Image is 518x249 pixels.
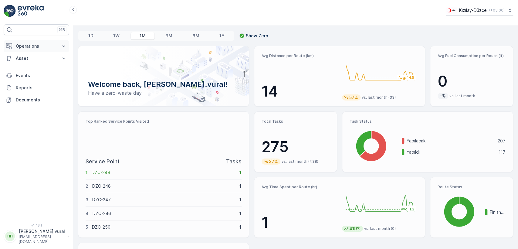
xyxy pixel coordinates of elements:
[4,70,69,82] a: Events
[86,119,242,124] p: Top Ranked Service Points Visited
[165,33,172,39] p: 3M
[140,33,146,39] p: 1M
[349,226,361,232] p: 419%
[446,7,457,14] img: download_svj7U3e.png
[239,224,242,230] p: 1
[4,94,69,106] a: Documents
[59,27,65,32] p: ⌘B
[459,7,487,13] p: Kızılay-Düzce
[4,228,69,244] button: HH[PERSON_NAME].vural[EMAIL_ADDRESS][DOMAIN_NAME]
[239,169,242,176] p: 1
[88,33,93,39] p: 1D
[219,33,224,39] p: 1Y
[93,210,235,217] p: DZC-246
[262,213,337,232] p: 1
[282,159,318,164] p: vs. last month (438)
[19,234,65,244] p: [EMAIL_ADDRESS][DOMAIN_NAME]
[86,224,88,230] p: 5
[350,119,506,124] p: Task Status
[5,231,15,241] div: HH
[239,197,242,203] p: 1
[262,119,330,124] p: Total Tasks
[246,33,268,39] p: Show Zero
[364,226,396,231] p: vs. last month (0)
[438,53,506,58] p: Avg Fuel Consumption per Route (lt)
[88,89,239,97] p: Have a zero-waste day
[438,72,506,90] p: 0
[490,209,506,215] p: Finished
[268,159,279,165] p: 37%
[4,82,69,94] a: Reports
[16,55,57,61] p: Asset
[446,5,513,16] button: Kızılay-Düzce(+03:00)
[18,5,44,17] img: logo_light-DOdMpM7g.png
[86,210,89,217] p: 4
[239,210,242,217] p: 1
[262,138,330,156] p: 275
[92,183,235,189] p: DZC-248
[4,52,69,64] button: Asset
[86,169,88,176] p: 1
[88,80,239,89] p: Welcome back, [PERSON_NAME].vural!
[262,53,337,58] p: Avg Distance per Route (km)
[86,157,120,166] p: Service Point
[499,149,506,155] p: 117
[92,197,235,203] p: DZC-247
[438,185,506,189] p: Route Status
[239,183,242,189] p: 1
[113,33,120,39] p: 1W
[19,228,65,234] p: [PERSON_NAME].vural
[262,185,337,189] p: Avg Time Spent per Route (hr)
[86,183,88,189] p: 2
[92,224,235,230] p: DZC-250
[262,82,337,101] p: 14
[407,149,495,155] p: Yapıldı
[86,197,88,203] p: 3
[226,157,242,166] p: Tasks
[4,5,16,17] img: logo
[16,97,67,103] p: Documents
[498,138,506,144] p: 207
[192,33,199,39] p: 6M
[92,169,235,176] p: DZC-249
[349,94,359,101] p: 57%
[362,95,396,100] p: vs. last month (33)
[16,43,57,49] p: Operations
[407,138,494,144] p: Yapılacak
[4,223,69,227] span: v 1.48.1
[489,8,505,13] p: ( +03:00 )
[16,73,67,79] p: Events
[449,94,475,98] p: vs. last month
[4,40,69,52] button: Operations
[439,93,446,99] p: -%
[16,85,67,91] p: Reports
